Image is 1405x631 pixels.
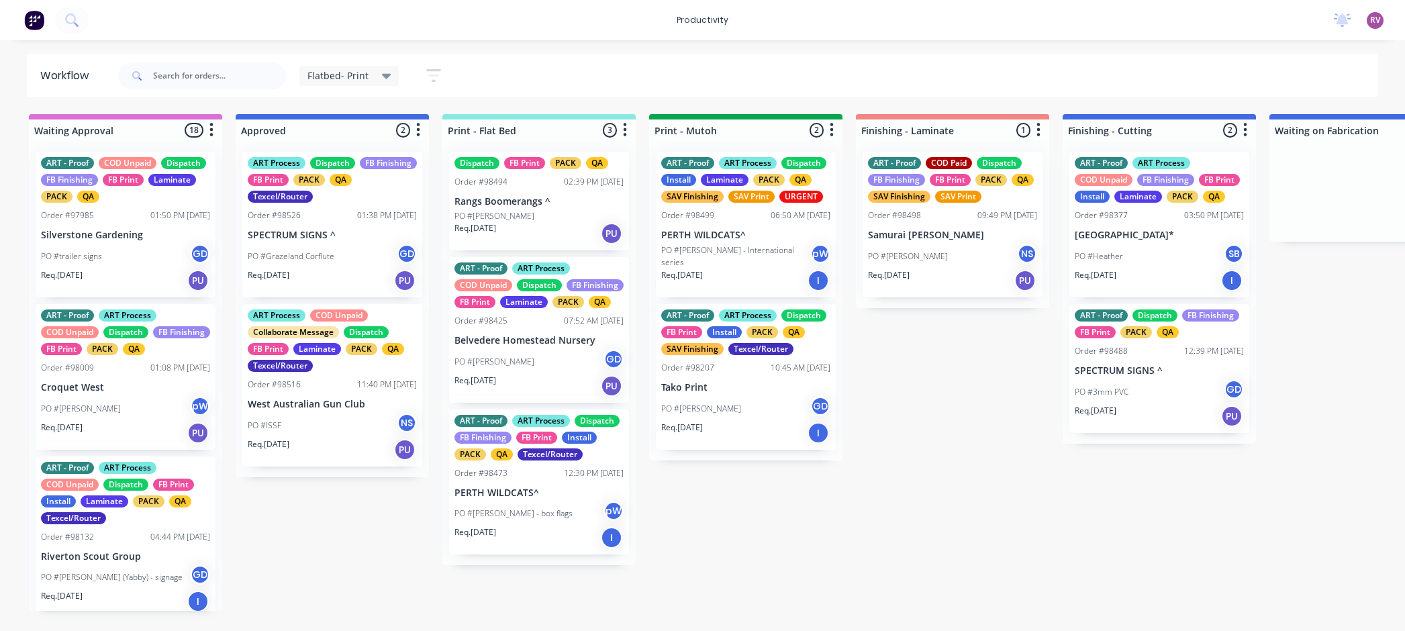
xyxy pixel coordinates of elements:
[603,349,624,369] div: GD
[601,375,622,397] div: PU
[1182,309,1239,322] div: FB Finishing
[36,152,215,297] div: ART - ProofCOD UnpaidDispatchFB FinishingFB PrintLaminatePACKQAOrder #9798501:50 PM [DATE]Silvers...
[1075,309,1128,322] div: ART - Proof
[454,526,496,538] p: Req. [DATE]
[661,382,830,393] p: Tako Print
[783,326,805,338] div: QA
[310,309,368,322] div: COD Unpaid
[449,409,629,555] div: ART - ProofART ProcessDispatchFB FinishingFB PrintInstallPACKQATexcel/RouterOrder #9847312:30 PM ...
[868,174,925,186] div: FB Finishing
[248,399,417,410] p: West Australian Gun Club
[504,157,545,169] div: FB Print
[41,571,183,583] p: PO #[PERSON_NAME] (Yabby) - signage
[248,157,305,169] div: ART Process
[357,209,417,222] div: 01:38 PM [DATE]
[516,432,557,444] div: FB Print
[1157,326,1179,338] div: QA
[661,362,714,374] div: Order #98207
[382,343,404,355] div: QA
[454,210,534,222] p: PO #[PERSON_NAME]
[1075,157,1128,169] div: ART - Proof
[550,157,581,169] div: PACK
[248,174,289,186] div: FB Print
[586,157,608,169] div: QA
[242,304,422,467] div: ART ProcessCOD UnpaidCollaborate MessageDispatchFB PrintLaminatePACKQATexcel/RouterOrder #9851611...
[41,495,76,507] div: Install
[41,250,102,262] p: PO #trailer signs
[397,244,417,264] div: GD
[248,420,281,432] p: PO #ISSF
[41,269,83,281] p: Req. [DATE]
[1167,191,1198,203] div: PACK
[41,551,210,563] p: Riverton Scout Group
[868,191,930,203] div: SAV Finishing
[746,326,778,338] div: PACK
[728,343,793,355] div: Texcel/Router
[454,356,534,368] p: PO #[PERSON_NAME]
[935,191,981,203] div: SAV Print
[977,157,1022,169] div: Dispatch
[1075,230,1244,241] p: [GEOGRAPHIC_DATA]*
[293,343,341,355] div: Laminate
[1075,209,1128,222] div: Order #98377
[868,269,910,281] p: Req. [DATE]
[449,257,629,403] div: ART - ProofART ProcessCOD UnpaidDispatchFB FinishingFB PrintLaminatePACKQAOrder #9842507:52 AM [D...
[670,10,735,30] div: productivity
[926,157,972,169] div: COD Paid
[661,174,696,186] div: Install
[779,191,823,203] div: URGENT
[394,270,416,291] div: PU
[1075,269,1116,281] p: Req. [DATE]
[868,250,948,262] p: PO #[PERSON_NAME]
[123,343,145,355] div: QA
[1075,326,1116,338] div: FB Print
[150,531,210,543] div: 04:44 PM [DATE]
[307,68,369,83] span: Flatbed- Print
[454,335,624,346] p: Belvedere Homestead Nursery
[661,326,702,338] div: FB Print
[975,174,1007,186] div: PACK
[1370,14,1380,26] span: RV
[248,230,417,241] p: SPECTRUM SIGNS ^
[99,157,156,169] div: COD Unpaid
[187,591,209,612] div: I
[248,209,301,222] div: Order #98526
[1012,174,1034,186] div: QA
[1069,152,1249,297] div: ART - ProofART ProcessCOD UnpaidFB FinishingFB PrintInstallLaminatePACKQAOrder #9837703:50 PM [DA...
[41,174,98,186] div: FB Finishing
[41,531,94,543] div: Order #98132
[1075,405,1116,417] p: Req. [DATE]
[248,191,313,203] div: Texcel/Router
[454,157,499,169] div: Dispatch
[41,403,121,415] p: PO #[PERSON_NAME]
[552,296,584,308] div: PACK
[1184,209,1244,222] div: 03:50 PM [DATE]
[1132,309,1177,322] div: Dispatch
[1075,191,1110,203] div: Install
[41,362,94,374] div: Order #98009
[454,262,507,275] div: ART - Proof
[41,422,83,434] p: Req. [DATE]
[771,362,830,374] div: 10:45 AM [DATE]
[491,448,513,460] div: QA
[512,262,570,275] div: ART Process
[603,501,624,521] div: pW
[701,174,748,186] div: Laminate
[1014,270,1036,291] div: PU
[661,157,714,169] div: ART - Proof
[518,448,583,460] div: Texcel/Router
[190,396,210,416] div: pW
[169,495,191,507] div: QA
[1221,270,1243,291] div: I
[41,209,94,222] div: Order #97985
[1075,345,1128,357] div: Order #98488
[41,479,99,491] div: COD Unpaid
[187,422,209,444] div: PU
[930,174,971,186] div: FB Print
[1221,405,1243,427] div: PU
[868,209,921,222] div: Order #98498
[454,279,512,291] div: COD Unpaid
[310,157,355,169] div: Dispatch
[728,191,775,203] div: SAV Print
[1137,174,1194,186] div: FB Finishing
